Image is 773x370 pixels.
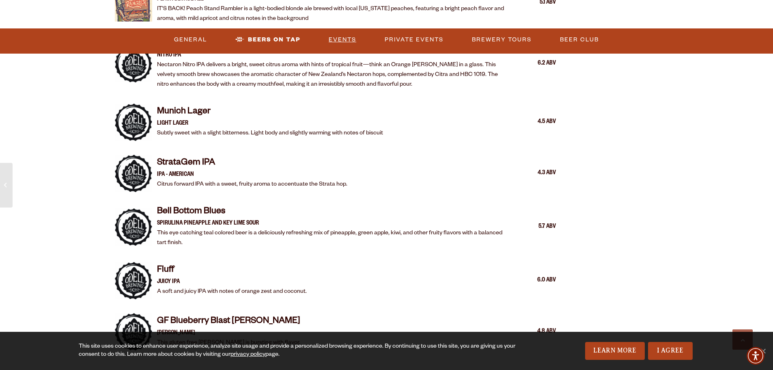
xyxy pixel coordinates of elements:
[157,264,307,277] h4: Fluff
[747,347,764,365] div: Accessibility Menu
[115,104,152,141] img: Item Thumbnail
[157,61,511,90] p: Nectaron Nitro IPA delivers a bright, sweet citrus aroma with hints of tropical fruit—think an Or...
[515,117,556,128] div: 4.5 ABV
[157,129,383,138] p: Subtly sweet with a slight bitterness. Light body and slightly warming with notes of biscuit
[232,30,304,49] a: Beers on Tap
[557,30,602,49] a: Beer Club
[157,4,511,24] p: IT'S BACK! Peach Stand Rambler is a light-bodied blonde ale brewed with local [US_STATE] peaches,...
[157,229,511,248] p: This eye catching teal colored beer is a deliciously refreshing mix of pineapple, green apple, ki...
[115,208,152,246] img: Item Thumbnail
[325,30,360,49] a: Events
[115,313,152,351] img: Item Thumbnail
[515,168,556,179] div: 4.3 ABV
[585,342,645,360] a: Learn More
[157,219,511,229] p: Spirulina Pineapple and Key Lime Sour
[732,329,753,350] a: Scroll to top
[157,329,300,338] p: [PERSON_NAME]
[515,58,556,69] div: 6.2 ABV
[515,327,556,337] div: 4.8 ABV
[157,157,347,170] h4: StrataGem IPA
[381,30,447,49] a: Private Events
[230,352,265,358] a: privacy policy
[79,343,518,359] div: This site uses cookies to enhance user experience, analyze site usage and provide a personalized ...
[171,30,210,49] a: General
[515,222,556,232] div: 5.7 ABV
[157,119,383,129] p: Light Lager
[157,170,347,180] p: IPA - AMERICAN
[648,342,693,360] a: I Agree
[157,316,300,329] h4: GF Blueberry Blast [PERSON_NAME]
[157,277,307,287] p: Juicy IPA
[157,51,511,61] p: Nitro IPA
[515,275,556,286] div: 6.0 ABV
[115,262,152,299] img: Item Thumbnail
[115,45,152,82] img: Item Thumbnail
[469,30,535,49] a: Brewery Tours
[157,206,511,219] h4: Bell Bottom Blues
[157,180,347,190] p: Citrus forward IPA with a sweet, fruity aroma to accentuate the Strata hop.
[157,287,307,297] p: A soft and juicy IPA with notes of orange zest and coconut.
[157,106,383,119] h4: Munich Lager
[115,155,152,192] img: Item Thumbnail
